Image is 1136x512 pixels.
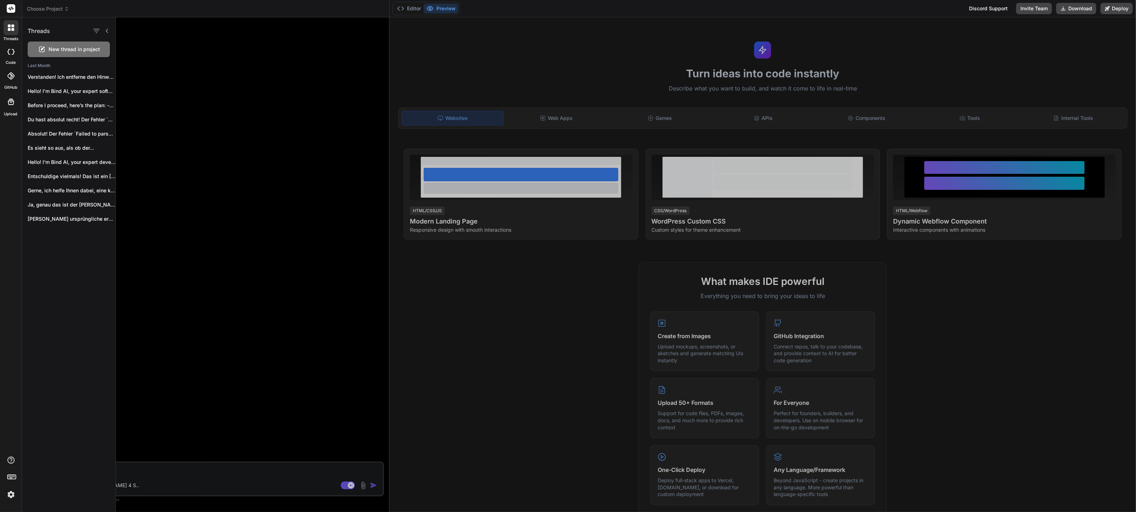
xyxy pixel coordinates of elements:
[27,5,69,12] span: Choose Project
[28,173,116,180] p: Entschuldige vielmals! Das ist ein [PERSON_NAME] Syntaxfehler,...
[4,84,17,90] label: GitHub
[1101,3,1133,14] button: Deploy
[28,116,116,123] p: Du hast absolut recht! Der Fehler `ReactServerComponentsError`...
[394,4,424,13] button: Editor
[28,187,116,194] p: Gerne, ich helfe Ihnen dabei, eine kleine...
[424,4,458,13] button: Preview
[49,46,100,53] span: New thread in project
[22,63,116,68] h2: Last Month
[3,36,18,42] label: threads
[28,201,116,208] p: Ja, genau das ist der [PERSON_NAME]! Als...
[1016,3,1052,14] button: Invite Team
[28,27,50,35] h1: Threads
[5,489,17,501] img: settings
[1056,3,1096,14] button: Download
[28,130,116,137] p: Absolut! Der Fehler `Failed to parse URL`...
[6,60,16,66] label: code
[28,215,116,222] p: [PERSON_NAME] ursprüngliche erste Anfrage in diesem Chat...
[4,111,18,117] label: Upload
[28,73,116,81] p: Verstanden! Ich entferne den Hinweis "Scrolling active"...
[28,102,116,109] p: Before I proceed, here’s the plan: -...
[28,144,116,152] p: Es sieht so aus, als ob der...
[965,3,1012,14] div: Discord Support
[28,88,116,95] p: Hello! I'm Bind AI, your expert software...
[28,159,116,166] p: Hello! I'm Bind AI, your expert development...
